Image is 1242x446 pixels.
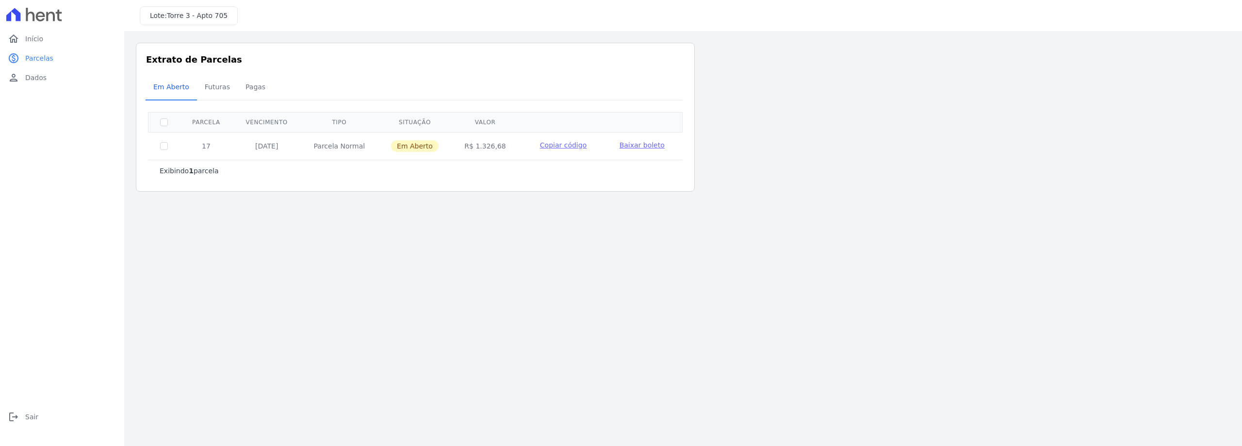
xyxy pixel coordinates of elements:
[4,407,120,427] a: logoutSair
[25,73,47,83] span: Dados
[167,12,228,19] span: Torre 3 - Apto 705
[530,140,596,150] button: Copiar código
[25,412,38,422] span: Sair
[180,132,233,160] td: 17
[233,112,301,132] th: Vencimento
[452,132,519,160] td: R$ 1.326,68
[391,140,439,152] span: Em Aberto
[233,132,301,160] td: [DATE]
[8,72,19,83] i: person
[452,112,519,132] th: Valor
[199,77,236,97] span: Futuras
[4,29,120,49] a: homeInício
[620,141,665,149] span: Baixar boleto
[25,34,43,44] span: Início
[300,112,378,132] th: Tipo
[4,68,120,87] a: personDados
[620,140,665,150] a: Baixar boleto
[4,49,120,68] a: paidParcelas
[378,112,452,132] th: Situação
[300,132,378,160] td: Parcela Normal
[180,112,233,132] th: Parcela
[540,141,587,149] span: Copiar código
[150,11,228,21] h3: Lote:
[8,33,19,45] i: home
[160,166,219,176] p: Exibindo parcela
[8,411,19,423] i: logout
[189,167,194,175] b: 1
[146,75,197,100] a: Em Aberto
[8,52,19,64] i: paid
[240,77,271,97] span: Pagas
[25,53,53,63] span: Parcelas
[147,77,195,97] span: Em Aberto
[238,75,273,100] a: Pagas
[146,53,685,66] h3: Extrato de Parcelas
[197,75,238,100] a: Futuras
